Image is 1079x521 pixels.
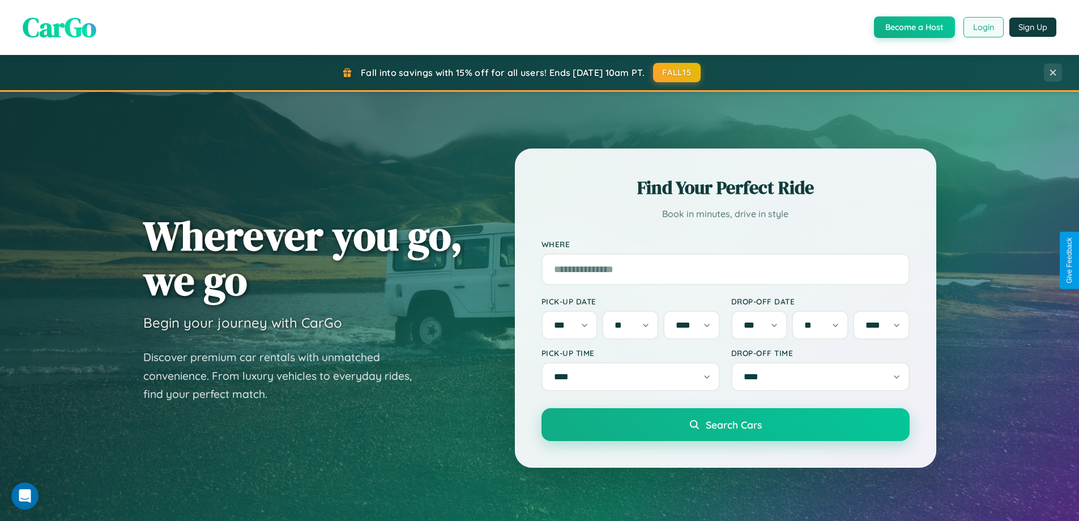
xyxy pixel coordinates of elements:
p: Discover premium car rentals with unmatched convenience. From luxury vehicles to everyday rides, ... [143,348,427,404]
label: Drop-off Date [731,296,910,306]
label: Where [541,239,910,249]
label: Pick-up Date [541,296,720,306]
h1: Wherever you go, we go [143,213,463,303]
span: Fall into savings with 15% off for all users! Ends [DATE] 10am PT. [361,67,645,78]
div: Give Feedback [1065,238,1073,283]
button: Search Cars [541,408,910,441]
p: Book in minutes, drive in style [541,206,910,222]
iframe: Intercom live chat [11,482,39,510]
span: Search Cars [706,418,762,431]
h3: Begin your journey with CarGo [143,314,342,331]
button: Sign Up [1009,18,1056,37]
button: Login [963,17,1004,37]
span: CarGo [23,9,96,46]
h2: Find Your Perfect Ride [541,175,910,200]
label: Pick-up Time [541,348,720,358]
button: Become a Host [874,16,955,38]
button: FALL15 [653,63,701,82]
label: Drop-off Time [731,348,910,358]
